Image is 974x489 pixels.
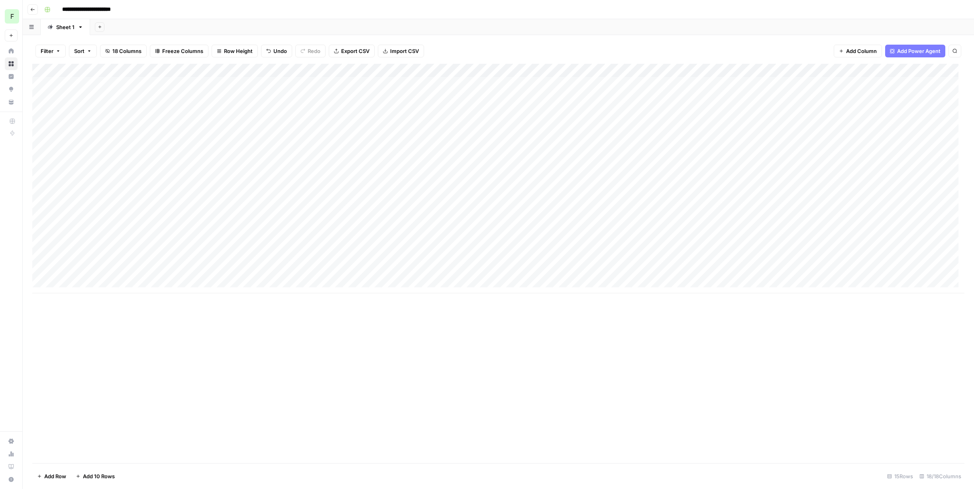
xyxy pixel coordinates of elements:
a: Browse [5,57,18,70]
button: Export CSV [329,45,375,57]
span: Sort [74,47,84,55]
button: Undo [261,45,292,57]
button: Filter [35,45,66,57]
div: Sheet 1 [56,23,75,31]
button: Help + Support [5,473,18,486]
button: Add Power Agent [885,45,945,57]
span: 18 Columns [112,47,141,55]
button: Add Row [32,470,71,483]
span: Add Column [846,47,877,55]
div: 15 Rows [884,470,916,483]
span: Row Height [224,47,253,55]
a: Your Data [5,96,18,108]
button: Import CSV [378,45,424,57]
a: Learning Hub [5,460,18,473]
a: Settings [5,435,18,448]
span: Redo [308,47,320,55]
div: 18/18 Columns [916,470,964,483]
a: Opportunities [5,83,18,96]
span: Add 10 Rows [83,472,115,480]
span: Filter [41,47,53,55]
span: Import CSV [390,47,419,55]
span: Undo [273,47,287,55]
button: 18 Columns [100,45,147,57]
button: Sort [69,45,97,57]
button: Workspace: Forge [5,6,18,26]
span: Freeze Columns [162,47,203,55]
button: Redo [295,45,326,57]
a: Home [5,45,18,57]
button: Add Column [834,45,882,57]
span: Export CSV [341,47,369,55]
span: Add Row [44,472,66,480]
span: Add Power Agent [897,47,941,55]
span: F [10,12,14,21]
button: Add 10 Rows [71,470,120,483]
a: Usage [5,448,18,460]
a: Insights [5,70,18,83]
button: Freeze Columns [150,45,208,57]
button: Row Height [212,45,258,57]
a: Sheet 1 [41,19,90,35]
